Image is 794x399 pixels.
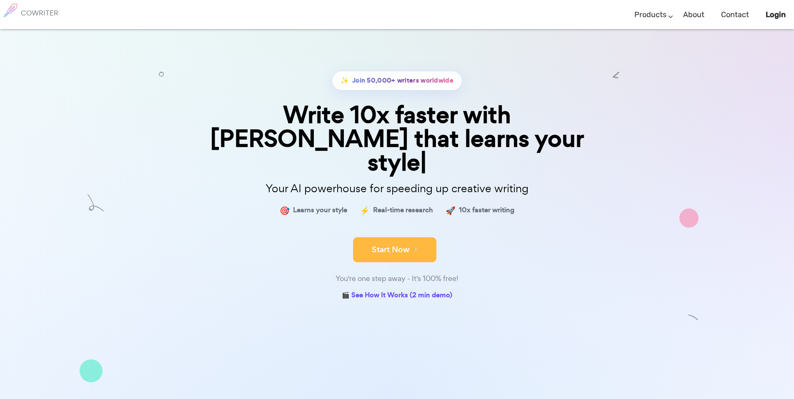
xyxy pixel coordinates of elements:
span: Real-time research [373,204,433,216]
span: ✨ [341,75,349,87]
img: shape [613,72,619,78]
a: About [683,3,704,27]
p: Your AI powerhouse for speeding up creative writing [189,180,606,198]
div: You're one step away - It's 100% free! [189,273,606,285]
a: Contact [721,3,749,27]
img: shape [159,72,164,77]
img: shape [679,208,699,228]
h6: COWRITER [21,9,58,17]
a: Login [766,3,786,27]
span: 🚀 [446,204,456,216]
button: Start Now [353,237,436,262]
span: Learns your style [293,204,347,216]
span: 10x faster writing [459,204,514,216]
span: 🎯 [280,204,290,216]
img: shape [88,194,104,211]
a: Products [634,3,666,27]
span: Join 50,000+ writers worldwide [352,75,453,87]
b: Login [766,10,786,19]
img: shape [688,312,699,323]
div: Write 10x faster with [PERSON_NAME] that learns your style [189,103,606,175]
a: 🎬 See How It Works (2 min demo) [342,289,452,302]
span: ⚡ [360,204,370,216]
img: shape [80,359,103,382]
